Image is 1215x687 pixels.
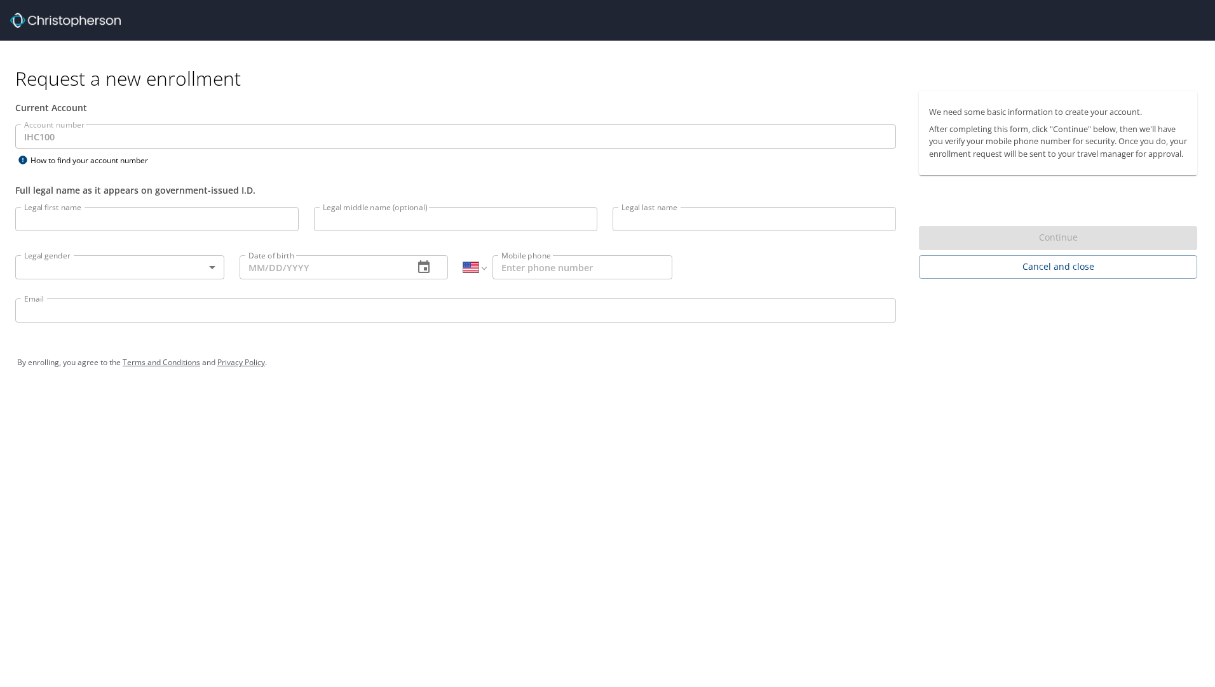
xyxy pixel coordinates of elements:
div: Full legal name as it appears on government-issued I.D. [15,183,896,197]
button: Cancel and close [919,255,1197,279]
a: Terms and Conditions [123,357,200,368]
input: MM/DD/YYYY [240,255,404,279]
img: cbt logo [10,13,121,28]
span: Cancel and close [929,259,1187,275]
p: After completing this form, click "Continue" below, then we'll have you verify your mobile phone ... [929,123,1187,160]
div: By enrolling, you agree to the and . [17,347,1198,378]
a: Privacy Policy [217,357,265,368]
div: Current Account [15,101,896,114]
p: We need some basic information to create your account. [929,106,1187,118]
div: How to find your account number [15,152,174,168]
input: Enter phone number [492,255,672,279]
div: ​ [15,255,224,279]
h1: Request a new enrollment [15,66,1207,91]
